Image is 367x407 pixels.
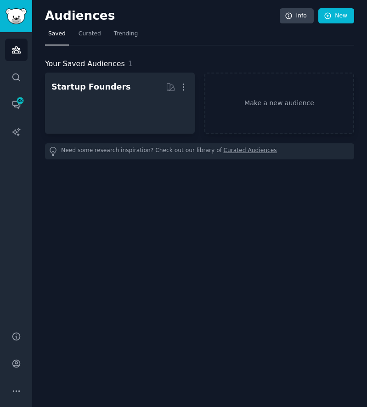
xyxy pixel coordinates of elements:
a: Startup Founders [45,73,195,134]
span: Curated [79,30,101,38]
a: 88 [5,93,28,116]
a: Trending [111,27,141,45]
a: Saved [45,27,69,45]
span: Your Saved Audiences [45,58,125,70]
a: Curated Audiences [224,147,277,156]
h2: Audiences [45,9,280,23]
span: 88 [16,97,24,104]
span: 1 [128,59,133,68]
a: New [318,8,354,24]
div: Startup Founders [51,81,130,93]
span: Saved [48,30,66,38]
img: GummySearch logo [6,8,27,24]
a: Curated [75,27,104,45]
div: Need some research inspiration? Check out our library of [45,143,354,159]
span: Trending [114,30,138,38]
a: Info [280,8,314,24]
a: Make a new audience [204,73,354,134]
